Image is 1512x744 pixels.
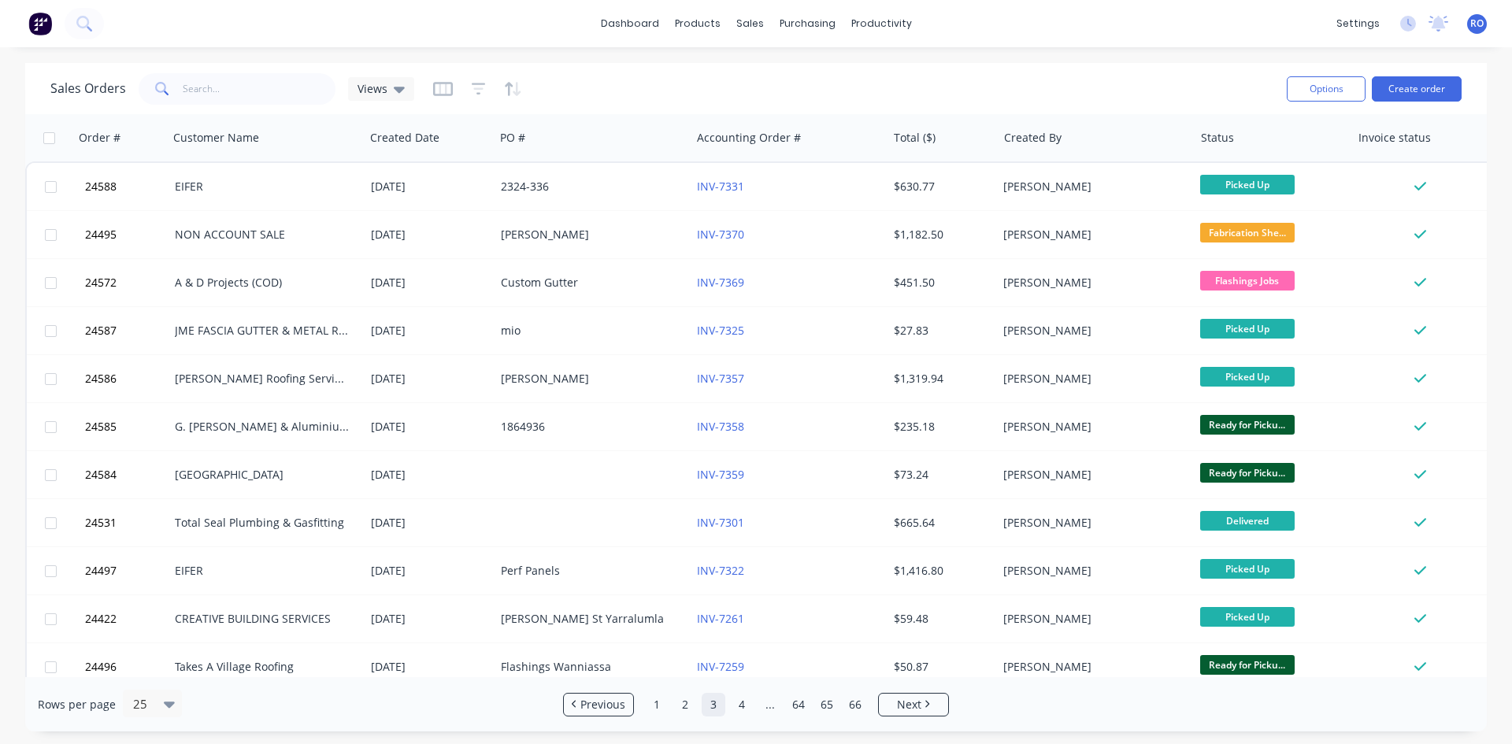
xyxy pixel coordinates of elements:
[1200,319,1295,339] span: Picked Up
[175,323,350,339] div: JME FASCIA GUTTER & METAL ROOFING
[843,693,867,716] a: Page 66
[593,12,667,35] a: dashboard
[80,259,175,306] button: 24572
[371,371,488,387] div: [DATE]
[85,467,117,483] span: 24584
[85,611,117,627] span: 24422
[894,323,986,339] div: $27.83
[697,419,744,434] a: INV-7358
[371,179,488,194] div: [DATE]
[1200,415,1295,435] span: Ready for Picku...
[80,499,175,546] button: 24531
[358,80,387,97] span: Views
[1200,271,1295,291] span: Flashings Jobs
[645,693,669,716] a: Page 1
[894,467,986,483] div: $73.24
[894,227,986,242] div: $1,182.50
[697,563,744,578] a: INV-7322
[697,371,744,386] a: INV-7357
[371,227,488,242] div: [DATE]
[697,659,744,674] a: INV-7259
[85,659,117,675] span: 24496
[1200,367,1295,387] span: Picked Up
[80,643,175,690] button: 24496
[175,467,350,483] div: [GEOGRAPHIC_DATA]
[667,12,728,35] div: products
[175,611,350,627] div: CREATIVE BUILDING SERVICES
[1200,607,1295,627] span: Picked Up
[371,563,488,579] div: [DATE]
[673,693,697,716] a: Page 2
[371,611,488,627] div: [DATE]
[175,563,350,579] div: EIFER
[501,227,676,242] div: [PERSON_NAME]
[173,130,259,146] div: Customer Name
[501,323,676,339] div: mio
[1470,17,1484,31] span: RO
[85,563,117,579] span: 24497
[371,467,488,483] div: [DATE]
[85,227,117,242] span: 24495
[371,419,488,435] div: [DATE]
[183,73,336,105] input: Search...
[501,611,676,627] div: [PERSON_NAME] St Yarralumla
[371,659,488,675] div: [DATE]
[175,659,350,675] div: Takes A Village Roofing
[1003,419,1178,435] div: [PERSON_NAME]
[371,275,488,291] div: [DATE]
[879,697,948,713] a: Next page
[1200,655,1295,675] span: Ready for Picku...
[758,693,782,716] a: Jump forward
[80,595,175,642] button: 24422
[80,547,175,594] button: 24497
[1358,130,1431,146] div: Invoice status
[1003,227,1178,242] div: [PERSON_NAME]
[697,275,744,290] a: INV-7369
[1200,223,1295,242] span: Fabrication She...
[580,697,625,713] span: Previous
[501,275,676,291] div: Custom Gutter
[501,371,676,387] div: [PERSON_NAME]
[1004,130,1062,146] div: Created By
[85,323,117,339] span: 24587
[1200,175,1295,194] span: Picked Up
[843,12,920,35] div: productivity
[1329,12,1388,35] div: settings
[1201,130,1234,146] div: Status
[894,611,986,627] div: $59.48
[371,515,488,531] div: [DATE]
[1200,463,1295,483] span: Ready for Picku...
[1287,76,1366,102] button: Options
[80,307,175,354] button: 24587
[370,130,439,146] div: Created Date
[80,451,175,498] button: 24584
[702,693,725,716] a: Page 3 is your current page
[85,179,117,194] span: 24588
[730,693,754,716] a: Page 4
[175,227,350,242] div: NON ACCOUNT SALE
[1003,563,1178,579] div: [PERSON_NAME]
[697,130,801,146] div: Accounting Order #
[28,12,52,35] img: Factory
[50,81,126,96] h1: Sales Orders
[697,323,744,338] a: INV-7325
[175,179,350,194] div: EIFER
[79,130,120,146] div: Order #
[80,163,175,210] button: 24588
[894,563,986,579] div: $1,416.80
[85,515,117,531] span: 24531
[501,179,676,194] div: 2324-336
[1003,371,1178,387] div: [PERSON_NAME]
[1003,179,1178,194] div: [PERSON_NAME]
[85,371,117,387] span: 24586
[697,179,744,194] a: INV-7331
[697,227,744,242] a: INV-7370
[80,355,175,402] button: 24586
[501,659,676,675] div: Flashings Wanniassa
[80,211,175,258] button: 24495
[728,12,772,35] div: sales
[1003,275,1178,291] div: [PERSON_NAME]
[371,323,488,339] div: [DATE]
[815,693,839,716] a: Page 65
[897,697,921,713] span: Next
